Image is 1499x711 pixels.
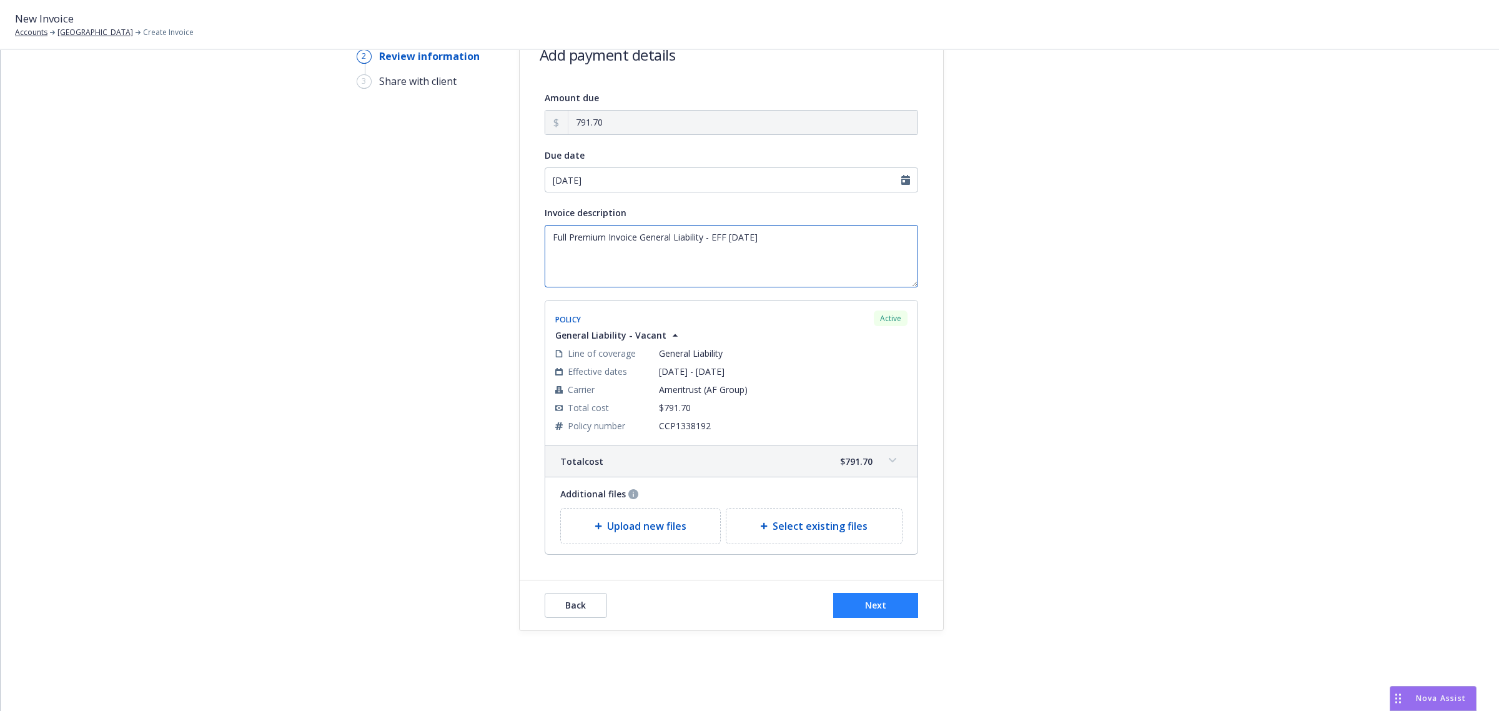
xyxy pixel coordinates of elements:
[1416,693,1466,704] span: Nova Assist
[545,445,918,477] div: Totalcost$791.70
[560,487,626,500] span: Additional files
[568,347,636,360] span: Line of coverage
[833,593,918,618] button: Next
[143,27,194,38] span: Create Invoice
[568,111,918,134] input: 0.00
[545,207,626,219] span: Invoice description
[607,519,686,534] span: Upload new files
[874,311,908,326] div: Active
[540,44,676,65] h1: Add payment details
[15,27,47,38] a: Accounts
[57,27,133,38] a: [GEOGRAPHIC_DATA]
[15,11,74,27] span: New Invoice
[555,329,681,342] button: General Liability - Vacant
[568,365,627,378] span: Effective dates
[659,347,908,360] span: General Liability
[379,74,457,89] div: Share with client
[568,419,625,432] span: Policy number
[545,167,918,192] input: MM/DD/YYYY
[545,149,585,161] span: Due date
[357,49,372,64] div: 2
[659,419,908,432] span: CCP1338192
[545,593,607,618] button: Back
[379,49,480,64] div: Review information
[560,508,721,544] div: Upload new files
[773,519,868,534] span: Select existing files
[659,402,691,414] span: $791.70
[726,508,903,544] div: Select existing files
[555,314,581,325] span: Policy
[659,383,908,396] span: Ameritrust (AF Group)
[568,401,609,414] span: Total cost
[565,599,586,611] span: Back
[545,225,918,287] textarea: Enter invoice description here
[659,365,908,378] span: [DATE] - [DATE]
[1390,686,1477,711] button: Nova Assist
[865,599,886,611] span: Next
[840,455,873,468] span: $791.70
[560,455,603,468] span: Total cost
[545,92,599,104] span: Amount due
[555,329,666,342] span: General Liability - Vacant
[1390,687,1406,710] div: Drag to move
[357,74,372,89] div: 3
[568,383,595,396] span: Carrier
